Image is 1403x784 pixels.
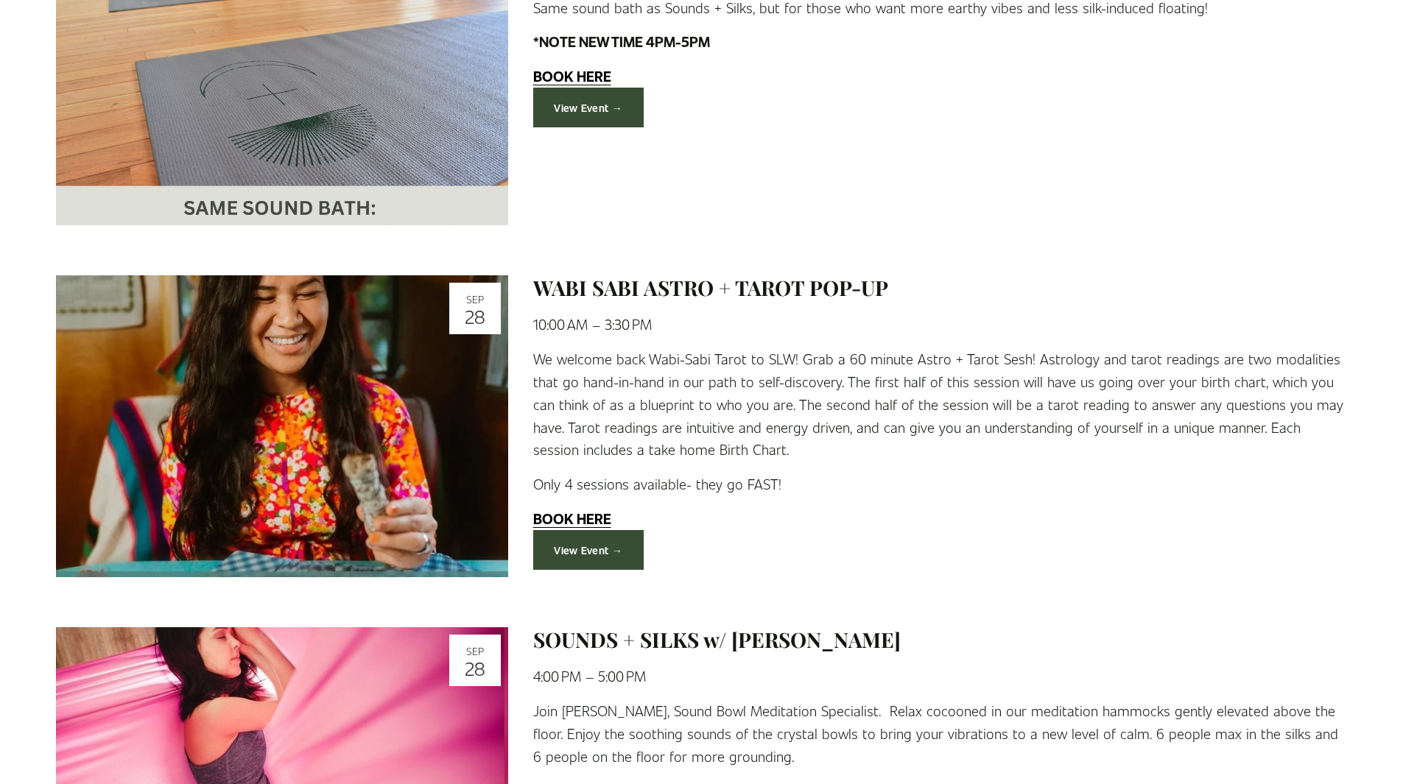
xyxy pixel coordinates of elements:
strong: BOOK HERE [533,509,611,528]
time: 5:00 PM [598,667,646,685]
p: Only 4 sessions available- they go FAST! [533,473,1347,495]
img: WABI SABI ASTRO + TAROT POP-UP [56,275,507,577]
time: 10:00 AM [533,315,588,333]
a: View Event → [533,88,644,128]
a: WABI SABI ASTRO + TAROT POP-UP [533,274,888,301]
div: 28 [454,306,496,325]
a: View Event → [533,530,644,571]
a: SOUNDS + SILKS w/ [PERSON_NAME] [533,626,901,653]
div: Sep [454,646,496,656]
strong: BOOK HERE [533,66,611,85]
div: Sep [454,294,496,304]
time: 4:00 PM [533,667,581,685]
a: BOOK HERE [533,67,611,85]
p: Join [PERSON_NAME], Sound Bowl Meditation Specialist. Relax cocooned in our meditation hammocks g... [533,699,1347,767]
time: 3:30 PM [605,315,652,333]
a: BOOK HERE [533,509,611,527]
strong: *NOTE NEW TIME 4PM-5PM [533,32,710,51]
p: We welcome back Wabi-Sabi Tarot to SLW! Grab a 60 minute Astro + Tarot Sesh! Astrology and tarot ... [533,347,1347,461]
div: 28 [454,658,496,677]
